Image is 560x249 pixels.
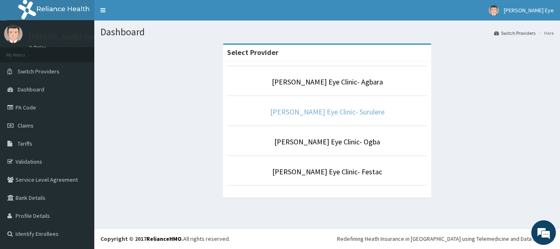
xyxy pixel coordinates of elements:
[100,27,554,37] h1: Dashboard
[494,30,535,37] a: Switch Providers
[18,122,34,129] span: Claims
[29,33,96,41] p: [PERSON_NAME] Eye
[94,228,560,249] footer: All rights reserved.
[4,164,156,192] textarea: Type your message and hit 'Enter'
[134,4,154,24] div: Minimize live chat window
[18,86,44,93] span: Dashboard
[18,68,59,75] span: Switch Providers
[536,30,554,37] li: Here
[227,48,278,57] strong: Select Provider
[15,41,33,62] img: d_794563401_company_1708531726252_794563401
[274,137,380,146] a: [PERSON_NAME] Eye Clinic- Ogba
[48,73,113,156] span: We're online!
[100,235,183,242] strong: Copyright © 2017 .
[272,167,382,176] a: [PERSON_NAME] Eye Clinic- Festac
[337,235,554,243] div: Redefining Heath Insurance in [GEOGRAPHIC_DATA] using Telemedicine and Data Science!
[146,235,182,242] a: RelianceHMO
[272,77,383,87] a: [PERSON_NAME] Eye Clinic- Agbara
[504,7,554,14] span: [PERSON_NAME] Eye
[43,46,138,57] div: Chat with us now
[489,5,499,16] img: User Image
[18,140,32,147] span: Tariffs
[29,45,48,50] a: Online
[270,107,385,117] a: [PERSON_NAME] Eye Clinic- Surulere
[4,25,23,43] img: User Image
